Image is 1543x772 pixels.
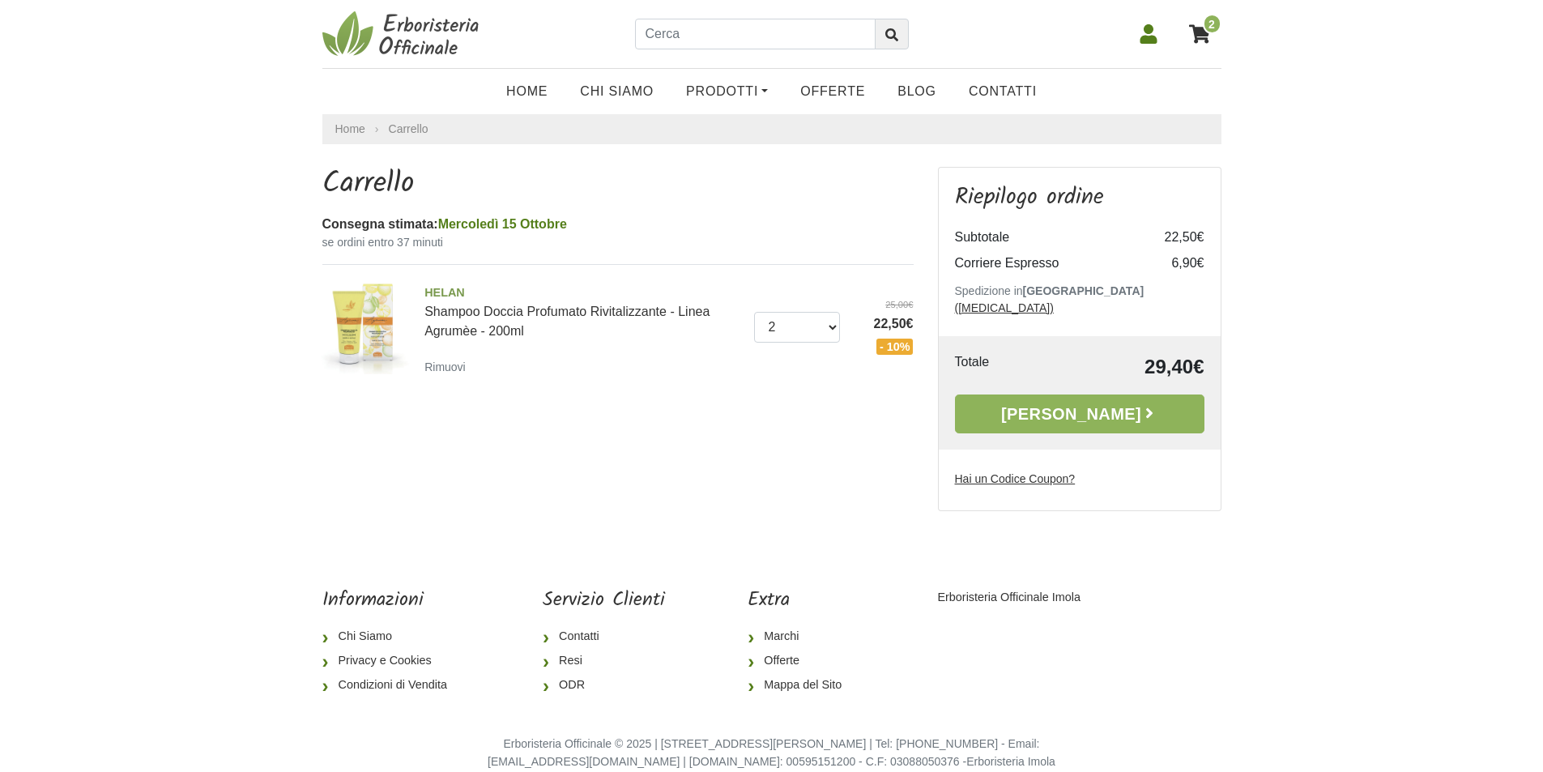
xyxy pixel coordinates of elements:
a: Rimuovi [424,356,472,377]
img: Shampoo Doccia Profumato Rivitalizzante - Linea Agrumèe - 200ml [317,278,413,374]
a: Home [335,121,365,138]
h1: Carrello [322,167,914,202]
label: Hai un Codice Coupon? [955,471,1076,488]
span: 22,50€ [852,314,914,334]
span: - 10% [876,339,914,355]
td: 29,40€ [1046,352,1204,382]
span: HELAN [424,284,742,302]
td: Corriere Espresso [955,250,1140,276]
td: 22,50€ [1140,224,1204,250]
a: Blog [881,75,953,108]
h3: Riepilogo ordine [955,184,1204,211]
a: Marchi [748,625,855,649]
small: se ordini entro 37 minuti [322,234,914,251]
a: Chi Siamo [322,625,460,649]
nav: breadcrumb [322,114,1221,144]
h5: Informazioni [322,589,460,612]
p: Spedizione in [955,283,1204,317]
h5: Servizio Clienti [543,589,665,612]
a: [PERSON_NAME] [955,395,1204,433]
td: Subtotale [955,224,1140,250]
small: Rimuovi [424,360,466,373]
small: Erboristeria Officinale © 2025 | [STREET_ADDRESS][PERSON_NAME] | Tel: [PHONE_NUMBER] - Email: [EM... [488,737,1055,768]
del: 25,00€ [852,298,914,312]
a: Erboristeria Officinale Imola [937,591,1081,604]
a: Mappa del Sito [748,673,855,697]
td: 6,90€ [1140,250,1204,276]
img: Erboristeria Officinale [322,10,484,58]
a: ([MEDICAL_DATA]) [955,301,1054,314]
a: Home [490,75,564,108]
a: Prodotti [670,75,784,108]
a: Erboristeria Imola [966,755,1055,768]
a: HELANShampoo Doccia Profumato Rivitalizzante - Linea Agrumèe - 200ml [424,284,742,338]
a: Contatti [543,625,665,649]
a: Contatti [953,75,1053,108]
a: OFFERTE [784,75,881,108]
a: Chi Siamo [564,75,670,108]
a: Resi [543,649,665,673]
h5: Extra [748,589,855,612]
div: Consegna stimata: [322,215,914,234]
span: 2 [1203,14,1221,34]
a: Carrello [389,122,428,135]
a: Offerte [748,649,855,673]
a: 2 [1181,14,1221,54]
input: Cerca [635,19,876,49]
u: Hai un Codice Coupon? [955,472,1076,485]
span: Mercoledì 15 Ottobre [438,217,567,231]
a: ODR [543,673,665,697]
a: Privacy e Cookies [322,649,460,673]
a: Condizioni di Vendita [322,673,460,697]
td: Totale [955,352,1046,382]
b: [GEOGRAPHIC_DATA] [1023,284,1144,297]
